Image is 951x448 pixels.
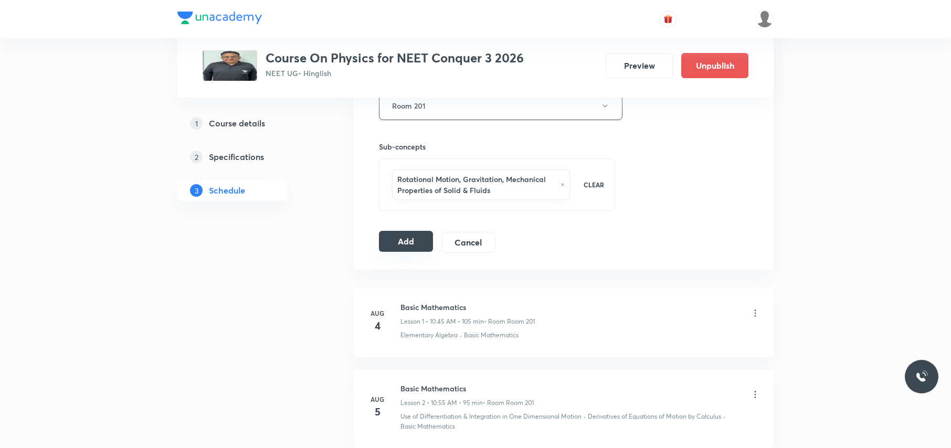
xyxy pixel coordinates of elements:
p: NEET UG • Hinglish [266,68,524,79]
p: Basic Mathematics [400,422,455,431]
h6: Aug [367,308,388,318]
button: avatar [660,10,677,27]
h6: Sub-concepts [379,141,615,152]
p: Lesson 2 • 10:55 AM • 95 min [400,398,483,408]
p: Elementary Algebra [400,330,458,340]
p: Lesson 1 • 10:45 AM • 105 min [400,317,484,326]
p: 1 [190,117,203,130]
h5: Specifications [209,151,264,163]
button: Cancel [441,232,495,253]
p: • Room Room 201 [483,398,534,408]
p: • Room Room 201 [484,317,535,326]
h5: Schedule [209,184,245,197]
img: Shubham K Singh [756,10,774,28]
img: Company Logo [177,12,262,24]
a: 2Specifications [177,146,320,167]
h4: 4 [367,318,388,334]
p: CLEAR [584,180,604,189]
p: Derivatives of Equations of Motion by Calculus [588,412,721,421]
div: · [584,412,586,421]
p: Use of Differentiation & Integration in One Dimensional Motion [400,412,582,421]
h6: Basic Mathematics [400,302,535,313]
p: 3 [190,184,203,197]
button: Preview [606,53,673,78]
h6: Rotational Motion, Gravitation, Mechanical Properties of Solid & Fluids [397,174,555,196]
h6: Basic Mathematics [400,383,534,394]
a: Company Logo [177,12,262,27]
button: Add [379,231,433,252]
a: 1Course details [177,113,320,134]
button: Room 201 [379,91,622,120]
img: 36936d8371f34f1ba0cc70b33b7bfeca.jpg [203,50,257,81]
div: · [460,330,462,340]
h6: Aug [367,394,388,404]
img: ttu [915,370,928,383]
p: 2 [190,151,203,163]
div: · [723,412,725,421]
img: avatar [663,14,673,24]
h3: Course On Physics for NEET Conquer 3 2026 [266,50,524,66]
h5: Course details [209,117,265,130]
p: Basic Mathematics [464,330,519,340]
h4: 5 [367,404,388,420]
button: Unpublish [681,53,748,78]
